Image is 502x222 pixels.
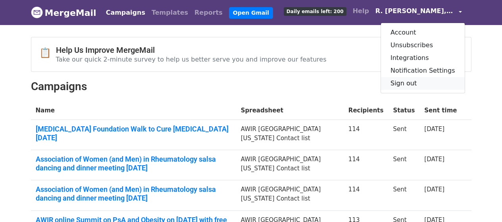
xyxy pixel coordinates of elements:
[236,120,344,150] td: AWIR [GEOGRAPHIC_DATA][US_STATE] Contact list
[381,64,465,77] a: Notification Settings
[344,120,389,150] td: 114
[344,101,389,120] th: Recipients
[56,45,327,55] h4: Help Us Improve MergeMail
[419,101,462,120] th: Sent time
[344,150,389,180] td: 114
[36,125,231,142] a: [MEDICAL_DATA] Foundation Walk to Cure [MEDICAL_DATA] [DATE]
[388,180,419,210] td: Sent
[350,3,372,19] a: Help
[388,101,419,120] th: Status
[39,47,56,59] span: 📋
[36,185,231,202] a: Association of Women (and Men) in Rheumatology salsa dancing and dinner meeting [DATE]
[31,80,471,93] h2: Campaigns
[31,101,236,120] th: Name
[381,26,465,39] a: Account
[375,6,455,16] span: R. [PERSON_NAME], MD
[31,4,96,21] a: MergeMail
[462,184,502,222] iframe: Chat Widget
[388,120,419,150] td: Sent
[229,7,273,19] a: Open Gmail
[424,186,444,193] a: [DATE]
[148,5,191,21] a: Templates
[344,180,389,210] td: 114
[381,52,465,64] a: Integrations
[388,150,419,180] td: Sent
[381,39,465,52] a: Unsubscribes
[281,3,350,19] a: Daily emails left: 200
[236,101,344,120] th: Spreadsheet
[56,55,327,64] p: Take our quick 2-minute survey to help us better serve you and improve our features
[103,5,148,21] a: Campaigns
[236,150,344,180] td: AWIR [GEOGRAPHIC_DATA][US_STATE] Contact list
[31,6,43,18] img: MergeMail logo
[381,23,465,93] div: R. [PERSON_NAME], MD
[372,3,465,22] a: R. [PERSON_NAME], MD
[424,125,444,133] a: [DATE]
[236,180,344,210] td: AWIR [GEOGRAPHIC_DATA][US_STATE] Contact list
[381,77,465,90] a: Sign out
[424,156,444,163] a: [DATE]
[36,155,231,172] a: Association of Women (and Men) in Rheumatology salsa dancing and dinner meeting [DATE]
[284,7,346,16] span: Daily emails left: 200
[191,5,226,21] a: Reports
